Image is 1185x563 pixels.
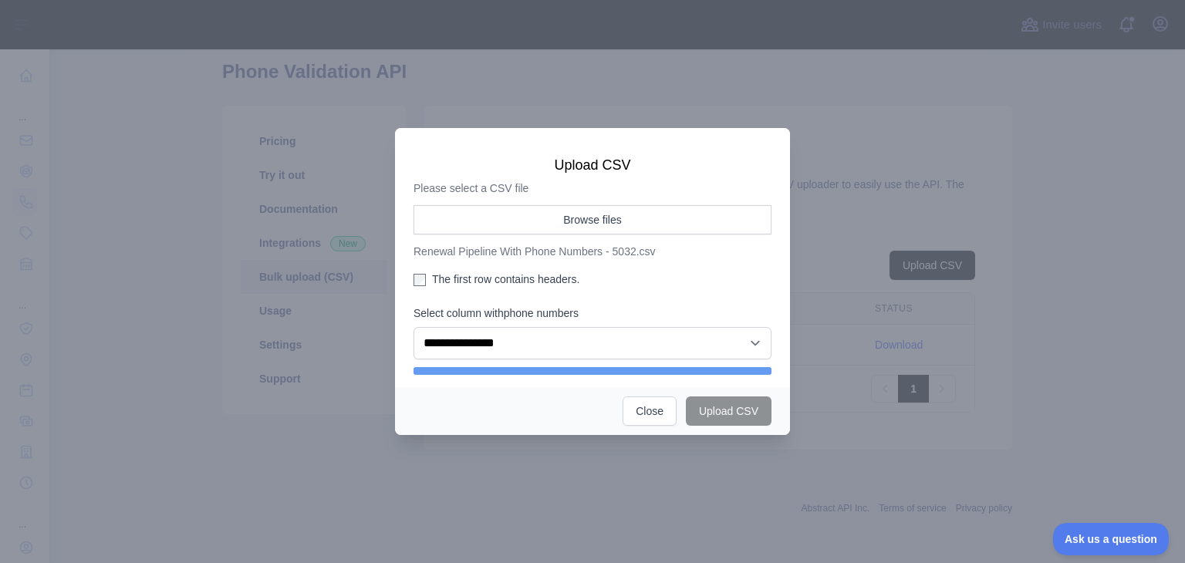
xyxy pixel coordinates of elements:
[623,396,677,426] button: Close
[414,271,771,287] label: The first row contains headers.
[414,305,771,321] label: Select column with phone numbers
[1053,523,1170,555] iframe: Toggle Customer Support
[414,205,771,234] button: Browse files
[686,396,771,426] button: Upload CSV
[414,156,771,174] h3: Upload CSV
[414,274,426,286] input: The first row contains headers.
[414,244,771,259] p: Renewal Pipeline With Phone Numbers - 5032.csv
[414,180,771,196] p: Please select a CSV file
